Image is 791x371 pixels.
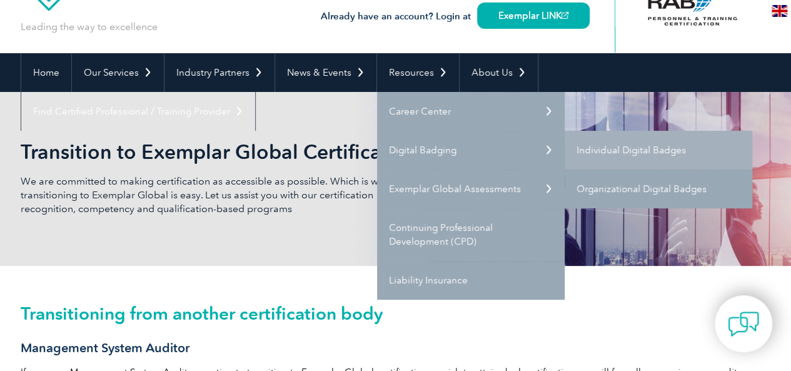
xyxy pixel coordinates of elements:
img: open_square.png [562,12,568,19]
a: Industry Partners [164,53,275,92]
img: en [772,5,787,17]
a: About Us [460,53,538,92]
a: Find Certified Professional / Training Provider [21,92,255,131]
a: Career Center [377,92,565,131]
a: Individual Digital Badges [565,131,752,170]
a: Digital Badging [377,131,565,170]
a: Our Services [72,53,164,92]
p: We are committed to making certification as accessible as possible. Which is why transitioning to... [21,175,396,216]
a: News & Events [275,53,376,92]
a: Exemplar Global Assessments [377,170,565,208]
a: Continuing Professional Development (CPD) [377,208,565,261]
h3: Management System Auditor [21,340,771,356]
p: Leading the way to excellence [21,20,158,34]
a: Resources [377,53,459,92]
h2: Transitioning from another certification body [21,303,771,323]
img: contact-chat.png [728,308,759,340]
h3: Already have an account? Login at [321,9,590,24]
a: Exemplar LINK [477,3,590,29]
a: Liability Insurance [377,261,565,300]
a: Organizational Digital Badges [565,170,752,208]
h2: Transition to Exemplar Global Certification [21,142,546,162]
a: Home [21,53,71,92]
